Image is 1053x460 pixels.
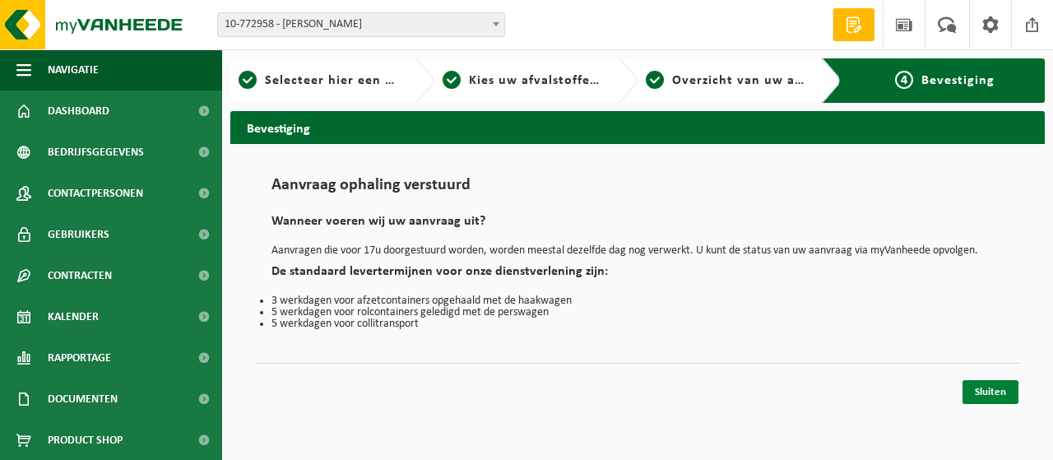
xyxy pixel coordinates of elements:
[48,214,109,255] span: Gebruikers
[239,71,257,89] span: 1
[48,173,143,214] span: Contactpersonen
[672,74,846,87] span: Overzicht van uw aanvraag
[48,379,118,420] span: Documenten
[271,245,1004,257] p: Aanvragen die voor 17u doorgestuurd worden, worden meestal dezelfde dag nog verwerkt. U kunt de s...
[271,318,1004,330] li: 5 werkdagen voor collitransport
[271,215,1004,237] h2: Wanneer voeren wij uw aanvraag uit?
[271,295,1004,307] li: 3 werkdagen voor afzetcontainers opgehaald met de haakwagen
[921,74,995,87] span: Bevestiging
[48,255,112,296] span: Contracten
[443,71,605,91] a: 2Kies uw afvalstoffen en recipiënten
[963,380,1018,404] a: Sluiten
[48,132,144,173] span: Bedrijfsgegevens
[895,71,913,89] span: 4
[239,71,401,91] a: 1Selecteer hier een vestiging
[230,111,1045,143] h2: Bevestiging
[48,337,111,379] span: Rapportage
[265,74,443,87] span: Selecteer hier een vestiging
[48,296,99,337] span: Kalender
[48,49,99,91] span: Navigatie
[217,12,505,37] span: 10-772958 - VAN MARCKE EDC AALBEKE - AALBEKE
[469,74,695,87] span: Kies uw afvalstoffen en recipiënten
[48,91,109,132] span: Dashboard
[271,307,1004,318] li: 5 werkdagen voor rolcontainers geledigd met de perswagen
[646,71,664,89] span: 3
[646,71,809,91] a: 3Overzicht van uw aanvraag
[271,177,1004,202] h1: Aanvraag ophaling verstuurd
[271,265,1004,287] h2: De standaard levertermijnen voor onze dienstverlening zijn:
[218,13,504,36] span: 10-772958 - VAN MARCKE EDC AALBEKE - AALBEKE
[443,71,461,89] span: 2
